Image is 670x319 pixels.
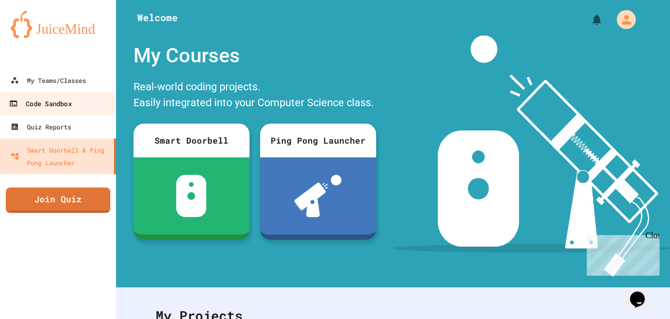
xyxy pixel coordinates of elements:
div: My Courses [128,35,381,76]
div: Code Sandbox [9,97,71,110]
iframe: chat widget [582,231,659,276]
div: My Account [606,7,638,32]
img: logo-orange.svg [11,11,106,38]
iframe: chat widget [626,277,659,308]
div: My Teams/Classes [11,74,86,87]
div: My Notifications [571,11,606,29]
img: sdb-white.svg [176,175,206,217]
div: Ping Pong Launcher [260,124,376,157]
div: Real-world coding projects. Easily integrated into your Computer Science class. [128,76,381,116]
div: Quiz Reports [11,120,71,133]
div: Smart Doorbell [133,124,250,157]
img: banner-image-my-projects.png [393,35,670,277]
a: Join Quiz [6,187,110,213]
img: ppl-with-ball.png [294,175,341,217]
div: Smart Doorbell & Ping Pong Launcher [11,144,110,169]
div: Chat with us now!Close [4,4,73,67]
